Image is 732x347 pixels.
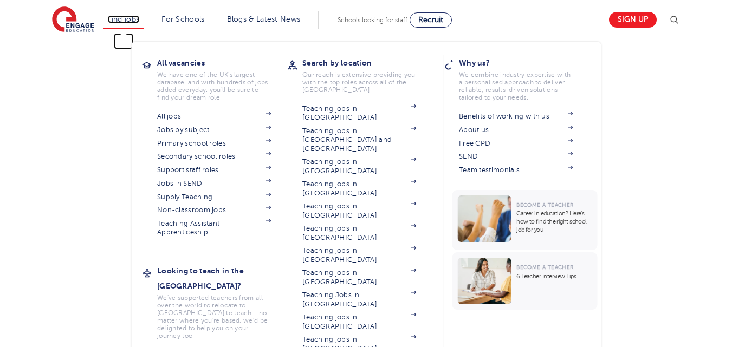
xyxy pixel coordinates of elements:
[157,263,287,339] a: Looking to teach in the [GEOGRAPHIC_DATA]?We've supported teachers from all over the world to rel...
[302,180,416,198] a: Teaching jobs in [GEOGRAPHIC_DATA]
[302,269,416,286] a: Teaching jobs in [GEOGRAPHIC_DATA]
[157,294,271,339] p: We've supported teachers from all over the world to relocate to [GEOGRAPHIC_DATA] to teach - no m...
[157,166,271,174] a: Support staff roles
[418,16,443,24] span: Recruit
[452,190,600,250] a: Become a TeacherCareer in education? Here’s how to find the right school job for you
[302,104,416,122] a: Teaching jobs in [GEOGRAPHIC_DATA]
[157,152,271,161] a: Secondary school roles
[157,126,271,134] a: Jobs by subject
[459,55,589,70] h3: Why us?
[302,291,416,309] a: Teaching Jobs in [GEOGRAPHIC_DATA]
[157,193,271,201] a: Supply Teaching
[302,202,416,220] a: Teaching jobs in [GEOGRAPHIC_DATA]
[161,15,204,23] a: For Schools
[227,15,301,23] a: Blogs & Latest News
[302,55,432,70] h3: Search by location
[108,15,140,23] a: Find jobs
[157,206,271,214] a: Non-classroom jobs
[157,179,271,188] a: Jobs in SEND
[157,263,287,293] h3: Looking to teach in the [GEOGRAPHIC_DATA]?
[516,209,592,234] p: Career in education? Here’s how to find the right school job for you
[157,219,271,237] a: Teaching Assistant Apprenticeship
[609,12,657,28] a: Sign up
[516,202,573,208] span: Become a Teacher
[459,55,589,101] a: Why us?We combine industry expertise with a personalised approach to deliver reliable, results-dr...
[52,6,94,34] img: Engage Education
[302,71,416,94] p: Our reach is extensive providing you with the top roles across all of the [GEOGRAPHIC_DATA]
[459,126,573,134] a: About us
[459,166,573,174] a: Team testimonials
[459,112,573,121] a: Benefits of working with us
[302,55,432,94] a: Search by locationOur reach is extensive providing you with the top roles across all of the [GEOG...
[302,127,416,153] a: Teaching jobs in [GEOGRAPHIC_DATA] and [GEOGRAPHIC_DATA]
[157,55,287,101] a: All vacanciesWe have one of the UK's largest database. and with hundreds of jobs added everyday. ...
[157,112,271,121] a: All jobs
[410,12,452,28] a: Recruit
[338,16,407,24] span: Schools looking for staff
[459,71,573,101] p: We combine industry expertise with a personalised approach to deliver reliable, results-driven so...
[302,313,416,331] a: Teaching jobs in [GEOGRAPHIC_DATA]
[302,224,416,242] a: Teaching jobs in [GEOGRAPHIC_DATA]
[459,152,573,161] a: SEND
[516,272,592,280] p: 6 Teacher Interview Tips
[157,71,271,101] p: We have one of the UK's largest database. and with hundreds of jobs added everyday. you'll be sur...
[302,246,416,264] a: Teaching jobs in [GEOGRAPHIC_DATA]
[157,139,271,148] a: Primary school roles
[302,158,416,175] a: Teaching jobs in [GEOGRAPHIC_DATA]
[157,55,287,70] h3: All vacancies
[452,252,600,310] a: Become a Teacher6 Teacher Interview Tips
[516,264,573,270] span: Become a Teacher
[459,139,573,148] a: Free CPD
